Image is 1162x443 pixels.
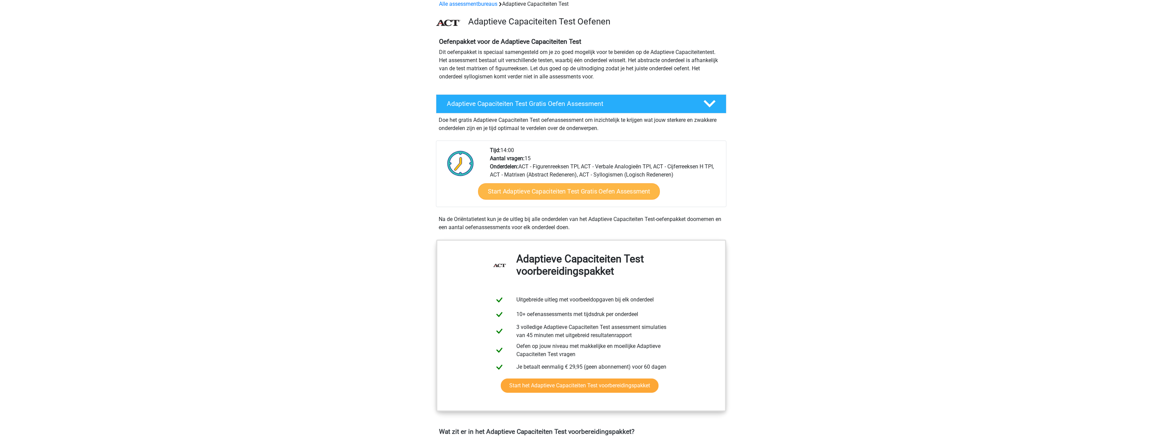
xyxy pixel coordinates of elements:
h4: Wat zit er in het Adaptieve Capaciteiten Test voorbereidingspakket? [439,428,723,436]
b: Onderdelen: [490,163,518,170]
img: Klok [443,146,478,180]
div: 14:00 15 ACT - Figurenreeksen TPI, ACT - Verbale Analogieën TPI, ACT - Cijferreeksen H TPI, ACT -... [485,146,726,207]
a: Start Adaptieve Capaciteiten Test Gratis Oefen Assessment [478,183,660,200]
a: Adaptieve Capaciteiten Test Gratis Oefen Assessment [433,94,729,113]
img: ACT [436,20,460,26]
b: Oefenpakket voor de Adaptieve Capaciteiten Test [439,38,581,45]
b: Aantal vragen: [490,155,525,162]
a: Alle assessmentbureaus [439,1,497,7]
b: Tijd: [490,147,500,153]
div: Doe het gratis Adaptieve Capaciteiten Test oefenassessment om inzichtelijk te krijgen wat jouw st... [436,113,726,132]
h3: Adaptieve Capaciteiten Test Oefenen [468,16,721,27]
div: Na de Oriëntatietest kun je de uitleg bij alle onderdelen van het Adaptieve Capaciteiten Test-oef... [436,215,726,232]
a: Start het Adaptieve Capaciteiten Test voorbereidingspakket [501,379,659,393]
h4: Adaptieve Capaciteiten Test Gratis Oefen Assessment [447,100,692,108]
p: Dit oefenpakket is speciaal samengesteld om je zo goed mogelijk voor te bereiden op de Adaptieve ... [439,48,723,81]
